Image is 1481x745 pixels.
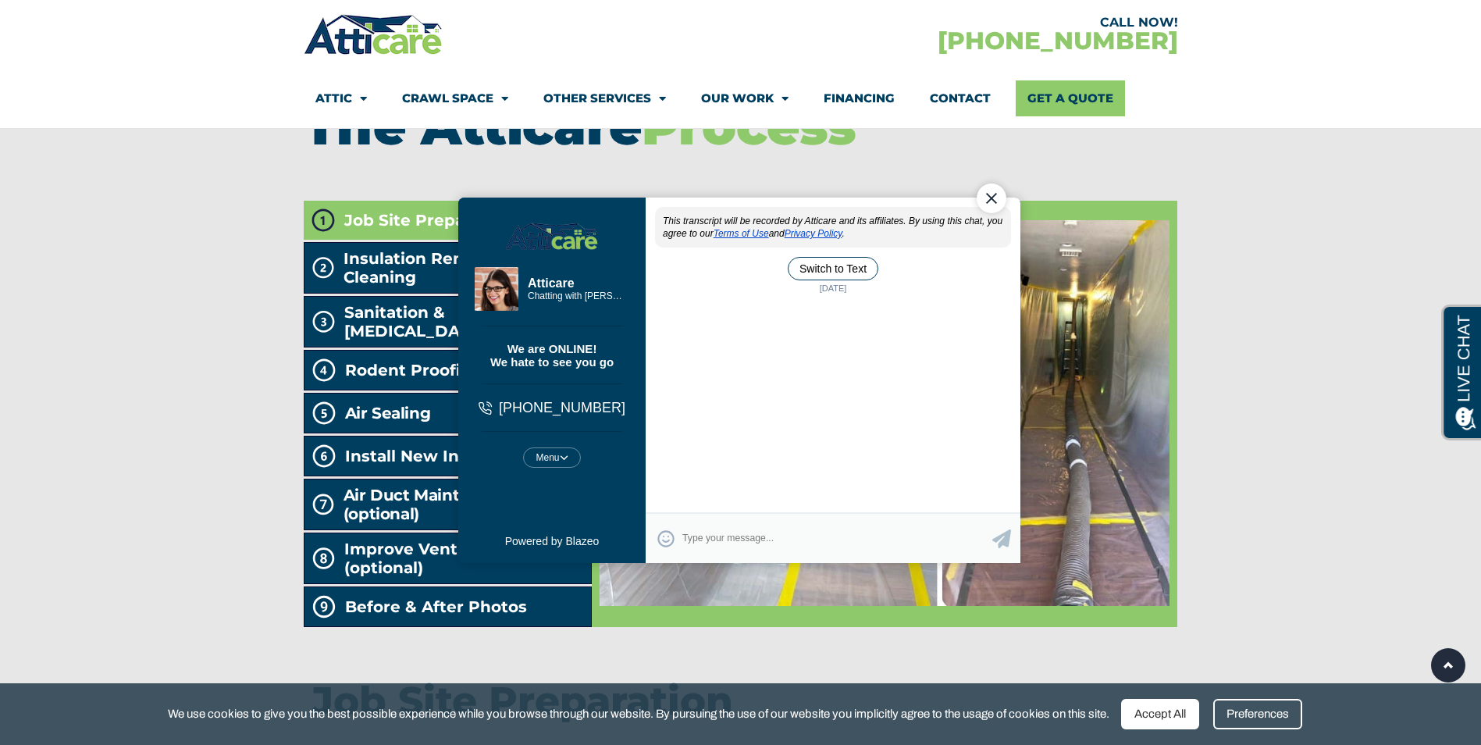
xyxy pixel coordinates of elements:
h2: Air Sealing [345,404,431,422]
span: Job Site Preparation [344,211,513,230]
h2: Air Duct Maintenance (optional) [344,486,585,523]
h2: The Atticare [304,101,1178,151]
a: Contact [930,80,991,116]
span: Improve Ventilation (optional) [344,540,586,577]
a: Crawl Space [402,80,508,116]
h3: Job Site Preparation [312,682,1170,721]
iframe: Chat Exit Popup [442,146,1040,599]
a: Attic [315,80,367,116]
span: Sanitation & [MEDICAL_DATA] [344,303,585,340]
a: Financing [824,80,895,116]
span: Install New Insulation [345,447,525,465]
span: Opens a chat window [38,12,126,32]
a: Our Work [701,80,789,116]
a: Get A Quote [1016,80,1125,116]
a: Other Services [543,80,666,116]
span: Before & After Photos [345,597,527,616]
nav: Menu [315,80,1166,116]
span: We use cookies to give you the best possible experience while you browse through our website. By ... [168,704,1109,724]
div: Preferences [1213,699,1302,729]
span: Rodent Proofing [345,361,482,380]
span: Insulation Removal & Cleaning [344,249,585,287]
div: CALL NOW! [741,16,1178,29]
div: Accept All [1121,699,1199,729]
